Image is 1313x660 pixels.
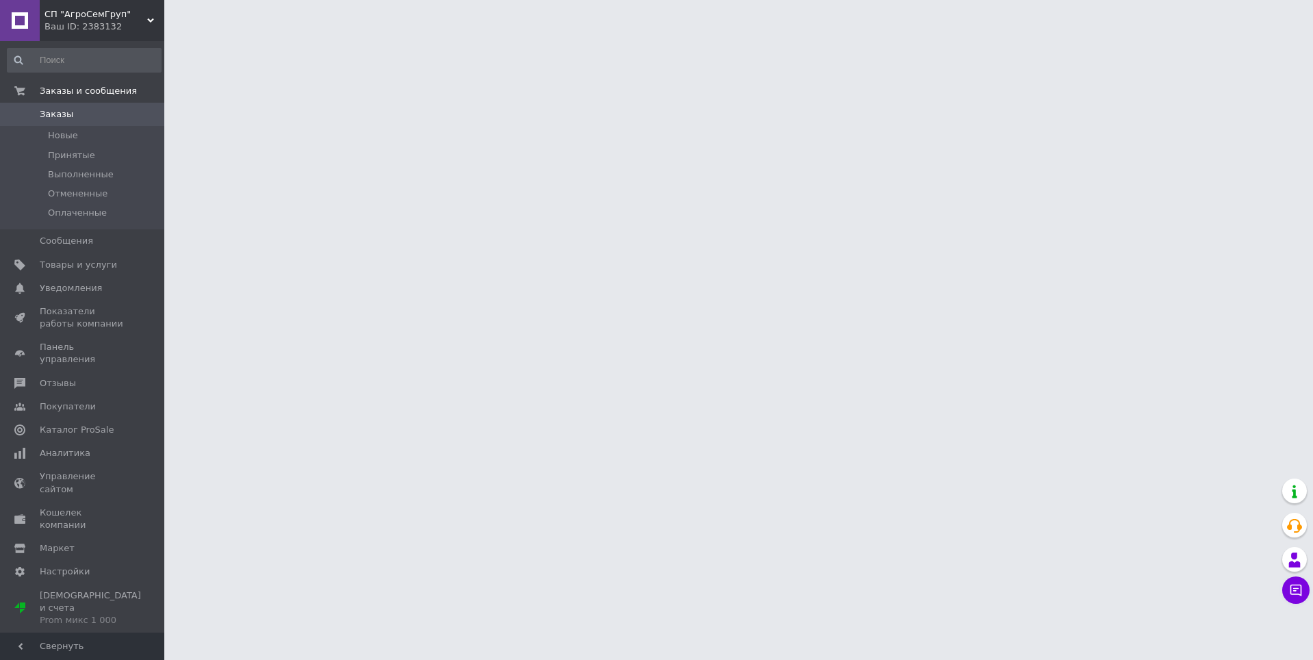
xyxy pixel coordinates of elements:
span: СП "АгроСемГруп" [44,8,147,21]
span: Выполненные [48,168,114,181]
span: Отзывы [40,377,76,390]
span: Оплаченные [48,207,107,219]
div: Prom микс 1 000 [40,614,141,626]
span: Панель управления [40,341,127,366]
span: Принятые [48,149,95,162]
span: Каталог ProSale [40,424,114,436]
span: Настройки [40,566,90,578]
span: Аналитика [40,447,90,459]
span: Кошелек компании [40,507,127,531]
span: Заказы [40,108,73,120]
span: Новые [48,129,78,142]
div: Ваш ID: 2383132 [44,21,164,33]
span: Заказы и сообщения [40,85,137,97]
span: Отмененные [48,188,107,200]
span: [DEMOGRAPHIC_DATA] и счета [40,589,141,627]
span: Товары и услуги [40,259,117,271]
span: Маркет [40,542,75,555]
input: Поиск [7,48,162,73]
button: Чат с покупателем [1282,576,1310,604]
span: Сообщения [40,235,93,247]
span: Покупатели [40,401,96,413]
span: Показатели работы компании [40,305,127,330]
span: Уведомления [40,282,102,294]
span: Управление сайтом [40,470,127,495]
